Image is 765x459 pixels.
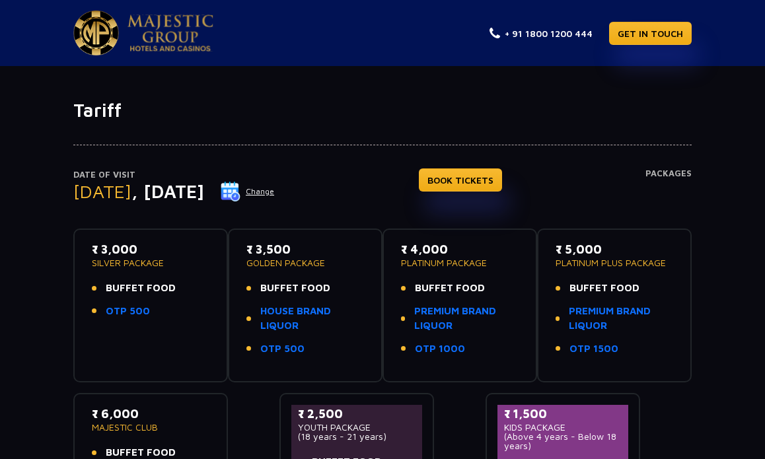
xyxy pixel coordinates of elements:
p: ₹ 5,000 [556,240,673,258]
p: SILVER PACKAGE [92,258,209,267]
button: Change [220,181,275,202]
span: BUFFET FOOD [260,281,330,296]
img: Majestic Pride [73,11,119,55]
span: BUFFET FOOD [106,281,176,296]
a: + 91 1800 1200 444 [490,26,593,40]
p: Date of Visit [73,168,275,182]
p: ₹ 2,500 [298,405,416,423]
p: (18 years - 21 years) [298,432,416,441]
a: OTP 500 [106,304,150,319]
p: ₹ 4,000 [401,240,519,258]
a: PREMIUM BRAND LIQUOR [414,304,519,334]
a: BOOK TICKETS [419,168,502,192]
a: PREMIUM BRAND LIQUOR [569,304,673,334]
p: KIDS PACKAGE [504,423,622,432]
p: ₹ 6,000 [92,405,209,423]
a: OTP 500 [260,341,305,357]
img: Majestic Pride [127,15,213,52]
p: MAJESTIC CLUB [92,423,209,432]
a: OTP 1000 [415,341,465,357]
p: ₹ 3,000 [92,240,209,258]
p: PLATINUM PLUS PACKAGE [556,258,673,267]
h1: Tariff [73,99,692,122]
p: (Above 4 years - Below 18 years) [504,432,622,450]
a: OTP 1500 [569,341,618,357]
p: YOUTH PACKAGE [298,423,416,432]
p: GOLDEN PACKAGE [246,258,364,267]
a: HOUSE BRAND LIQUOR [260,304,364,334]
span: , [DATE] [131,180,204,202]
h4: Packages [645,168,692,216]
p: ₹ 1,500 [504,405,622,423]
p: PLATINUM PACKAGE [401,258,519,267]
a: GET IN TOUCH [609,22,692,45]
p: ₹ 3,500 [246,240,364,258]
span: BUFFET FOOD [415,281,485,296]
span: BUFFET FOOD [569,281,639,296]
span: [DATE] [73,180,131,202]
